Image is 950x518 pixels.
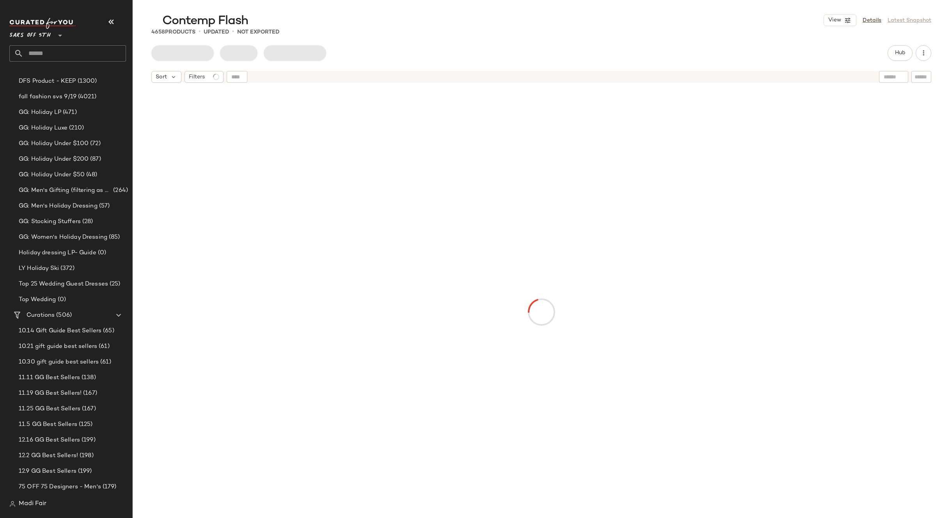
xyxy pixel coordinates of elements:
p: Not Exported [237,28,279,36]
span: 10.21 gift guide best sellers [19,342,97,351]
span: Hub [895,50,906,56]
span: 12.2 GG Best Sellers! [19,451,78,460]
span: GG: Men's Holiday Dressing [19,202,98,211]
span: 11.11 GG Best Sellers [19,373,80,382]
span: 10.14 Gift Guide Best Sellers [19,326,101,335]
span: Curations [27,311,55,320]
span: (372) [59,264,75,273]
span: GG: Holiday Under $100 [19,139,89,148]
span: (198) [78,451,94,460]
span: (0) [56,295,66,304]
span: (72) [89,139,101,148]
span: • [199,27,201,37]
span: (61) [99,358,111,367]
span: GG: Holiday Under $200 [19,155,89,164]
span: 12.16 GG Best Sellers [19,436,80,445]
span: (506) [55,311,72,320]
span: GG: Holiday Under $50 [19,170,85,179]
span: (4021) [76,92,96,101]
div: Products [151,28,195,36]
span: Filters [189,73,205,81]
a: Details [863,16,881,25]
span: (87) [89,155,101,164]
span: (167) [82,389,97,398]
span: (199) [76,467,92,476]
span: 11.25 GG Best Sellers [19,404,80,413]
span: (65) [101,326,114,335]
span: GG: Holiday LP [19,108,61,117]
span: (1300) [76,77,97,86]
span: (48) [85,170,98,179]
span: (264) [112,186,128,195]
span: Holiday dressing LP- Guide [19,248,96,257]
span: (199) [80,436,96,445]
span: GG: Women's Holiday Dressing [19,233,107,242]
span: 10.30 gift guide best sellers [19,358,99,367]
span: Sort [156,73,167,81]
span: (28) [81,217,93,226]
img: svg%3e [9,501,16,507]
button: View [824,14,856,26]
span: fall fashion svs 9/19 [19,92,76,101]
span: GG: Men's Gifting (filtering as women's) [19,186,112,195]
span: (25) [108,280,121,289]
span: Top Wedding [19,295,56,304]
span: (167) [80,404,96,413]
span: 4658 [151,29,165,35]
span: (138) [80,373,96,382]
span: (0) [96,248,106,257]
span: 11.5 GG Best Sellers [19,420,77,429]
span: • [232,27,234,37]
span: GG: Stocking Stuffers [19,217,81,226]
span: (125) [77,420,93,429]
span: Madi Fair [19,499,46,509]
span: Contemp Flash [162,13,249,29]
span: (85) [107,233,120,242]
span: (57) [98,202,110,211]
span: (179) [101,483,117,491]
button: Hub [888,45,913,61]
span: 12.9 GG Best Sellers [19,467,76,476]
p: updated [204,28,229,36]
span: 11.19 GG Best Sellers! [19,389,82,398]
span: DFS Product - KEEP [19,77,76,86]
span: 75 OFF 75 Designers - Men's [19,483,101,491]
span: Saks OFF 5TH [9,27,51,41]
span: (61) [97,342,110,351]
span: View [828,17,841,23]
span: (471) [61,108,77,117]
span: LY Holiday Ski [19,264,59,273]
span: Top 25 Wedding Guest Dresses [19,280,108,289]
span: (210) [67,124,84,133]
img: cfy_white_logo.C9jOOHJF.svg [9,18,76,29]
span: GG: Holiday Luxe [19,124,67,133]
